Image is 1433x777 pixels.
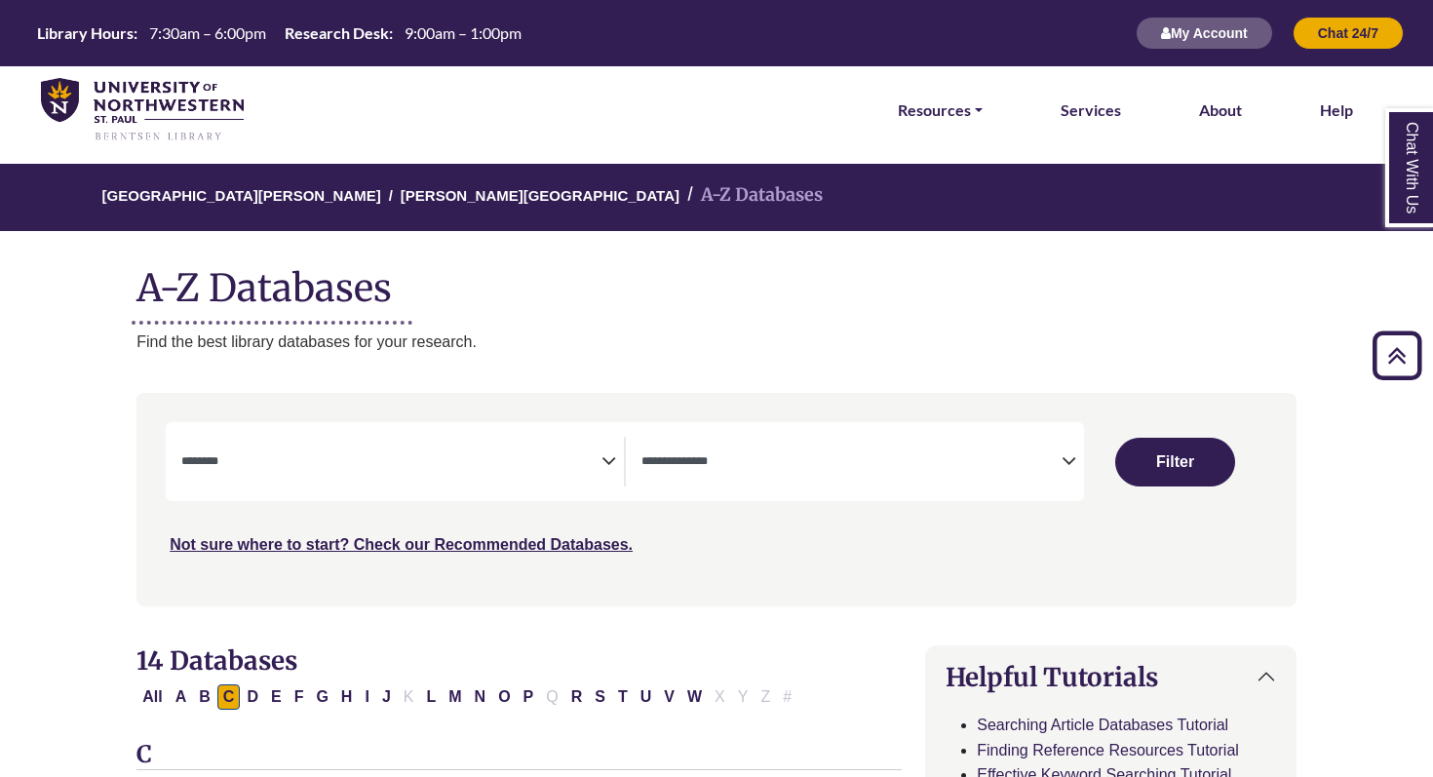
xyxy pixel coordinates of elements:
a: Back to Top [1366,342,1428,369]
button: Filter Results H [335,684,359,710]
button: Filter Results N [469,684,492,710]
a: Searching Article Databases Tutorial [977,717,1228,733]
button: Filter Results W [681,684,708,710]
button: Filter Results M [443,684,467,710]
button: Filter Results P [518,684,540,710]
button: Filter Results O [492,684,516,710]
button: Filter Results L [420,684,442,710]
a: My Account [1136,24,1273,41]
li: A-Z Databases [679,181,823,210]
button: Filter Results A [170,684,193,710]
nav: Search filters [136,393,1297,605]
button: Filter Results F [289,684,310,710]
a: [GEOGRAPHIC_DATA][PERSON_NAME] [102,184,381,204]
button: Filter Results I [359,684,374,710]
h1: A-Z Databases [136,251,1297,310]
button: Filter Results C [217,684,241,710]
h3: C [136,741,902,770]
button: Submit for Search Results [1115,438,1235,486]
span: 9:00am – 1:00pm [405,23,522,42]
button: Filter Results V [658,684,680,710]
th: Research Desk: [277,22,394,43]
table: Hours Today [29,22,529,41]
button: Filter Results G [310,684,333,710]
th: Library Hours: [29,22,138,43]
button: Filter Results T [612,684,634,710]
button: Filter Results J [376,684,397,710]
a: Finding Reference Resources Tutorial [977,742,1239,758]
nav: breadcrumb [136,164,1297,231]
button: All [136,684,168,710]
a: About [1199,97,1242,123]
a: Help [1320,97,1353,123]
a: Services [1061,97,1121,123]
p: Find the best library databases for your research. [136,330,1297,355]
span: 7:30am – 6:00pm [149,23,266,42]
button: Filter Results R [565,684,589,710]
textarea: Search [641,455,1062,471]
a: Resources [898,97,983,123]
button: Helpful Tutorials [926,646,1296,708]
button: My Account [1136,17,1273,50]
span: 14 Databases [136,644,297,677]
button: Chat 24/7 [1293,17,1404,50]
button: Filter Results S [589,684,611,710]
a: Not sure where to start? Check our Recommended Databases. [170,536,633,553]
img: library_home [41,78,244,142]
a: Chat 24/7 [1293,24,1404,41]
textarea: Search [181,455,601,471]
button: Filter Results E [265,684,288,710]
button: Filter Results U [635,684,658,710]
a: [PERSON_NAME][GEOGRAPHIC_DATA] [401,184,679,204]
button: Filter Results D [241,684,264,710]
div: Alpha-list to filter by first letter of database name [136,687,799,704]
a: Hours Today [29,22,529,45]
button: Filter Results B [193,684,216,710]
